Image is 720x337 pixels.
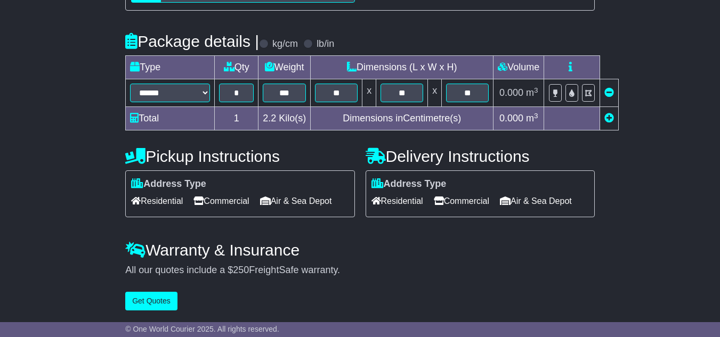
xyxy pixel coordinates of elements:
[526,87,538,98] span: m
[193,193,249,209] span: Commercial
[126,56,215,79] td: Type
[258,56,311,79] td: Weight
[526,113,538,124] span: m
[371,193,423,209] span: Residential
[311,107,494,130] td: Dimensions in Centimetre(s)
[126,107,215,130] td: Total
[362,79,376,107] td: x
[233,265,249,275] span: 250
[263,113,276,124] span: 2.2
[131,193,183,209] span: Residential
[534,86,538,94] sup: 3
[125,292,177,310] button: Get Quotes
[131,178,206,190] label: Address Type
[494,56,544,79] td: Volume
[371,178,447,190] label: Address Type
[428,79,442,107] td: x
[534,112,538,120] sup: 3
[604,87,614,98] a: Remove this item
[604,113,614,124] a: Add new item
[500,193,572,209] span: Air & Sea Depot
[272,38,298,50] label: kg/cm
[125,147,354,165] h4: Pickup Instructions
[215,56,258,79] td: Qty
[499,87,523,98] span: 0.000
[434,193,489,209] span: Commercial
[366,147,595,165] h4: Delivery Instructions
[125,265,595,276] div: All our quotes include a $ FreightSafe warranty.
[499,113,523,124] span: 0.000
[215,107,258,130] td: 1
[125,32,259,50] h4: Package details |
[125,325,279,333] span: © One World Courier 2025. All rights reserved.
[317,38,334,50] label: lb/in
[311,56,494,79] td: Dimensions (L x W x H)
[260,193,332,209] span: Air & Sea Depot
[125,241,595,259] h4: Warranty & Insurance
[258,107,311,130] td: Kilo(s)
